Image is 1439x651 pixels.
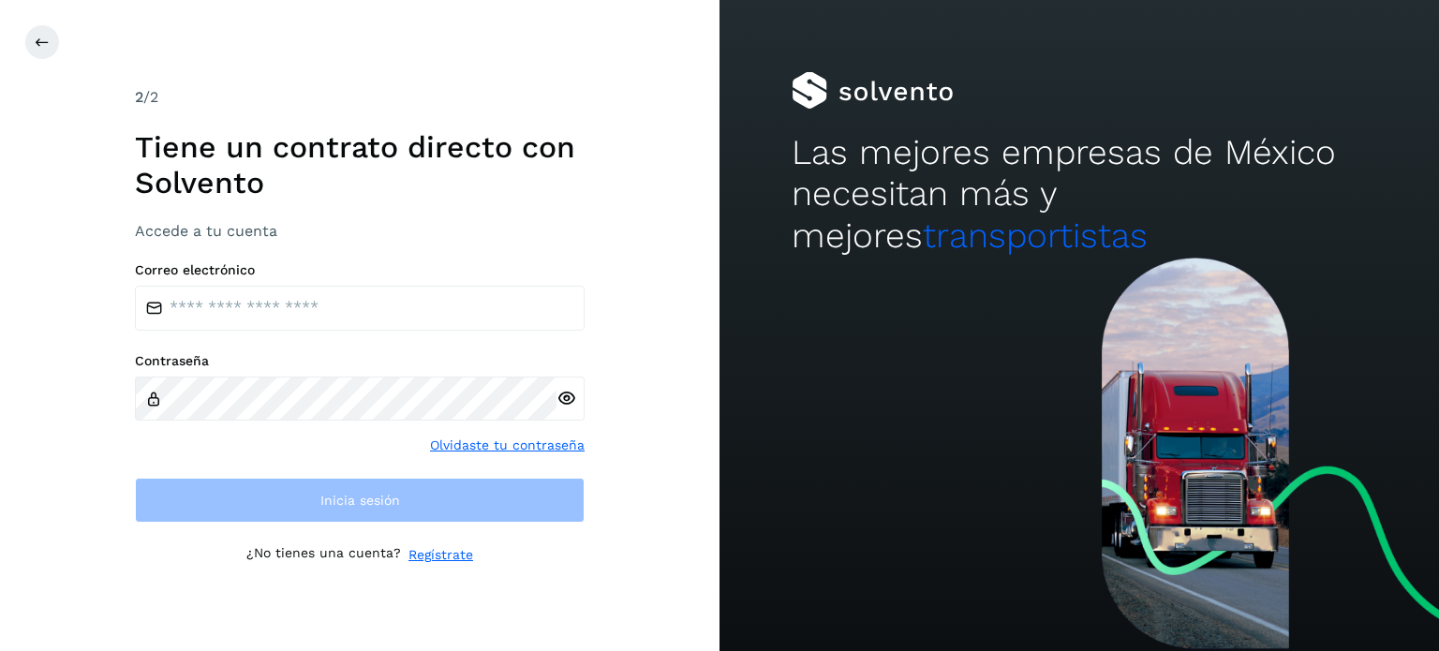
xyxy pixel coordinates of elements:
label: Correo electrónico [135,262,585,278]
h3: Accede a tu cuenta [135,222,585,240]
div: /2 [135,86,585,109]
p: ¿No tienes una cuenta? [246,545,401,565]
span: 2 [135,88,143,106]
h2: Las mejores empresas de México necesitan más y mejores [792,132,1367,257]
label: Contraseña [135,353,585,369]
span: transportistas [923,215,1148,256]
button: Inicia sesión [135,478,585,523]
a: Olvidaste tu contraseña [430,436,585,455]
span: Inicia sesión [320,494,400,507]
a: Regístrate [408,545,473,565]
h1: Tiene un contrato directo con Solvento [135,129,585,201]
